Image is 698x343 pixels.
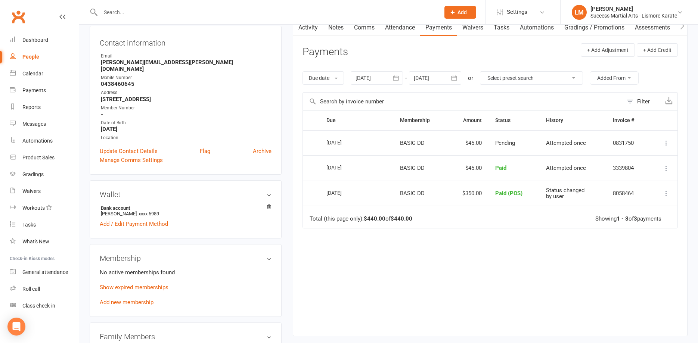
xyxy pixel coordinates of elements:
[101,111,272,118] strong: -
[634,215,637,222] strong: 3
[9,7,28,26] a: Clubworx
[364,215,385,222] strong: $440.00
[326,162,361,173] div: [DATE]
[22,171,44,177] div: Gradings
[400,165,425,171] span: BASIC DD
[100,36,272,47] h3: Contact information
[22,87,46,93] div: Payments
[10,65,79,82] a: Calendar
[590,71,639,85] button: Added From
[10,132,79,149] a: Automations
[326,187,361,199] div: [DATE]
[10,183,79,200] a: Waivers
[590,12,677,19] div: Success Martial Arts - Lismore Karate
[590,6,677,12] div: [PERSON_NAME]
[293,19,323,36] a: Activity
[606,181,649,206] td: 8058464
[546,187,584,200] span: Status changed by user
[559,19,630,36] a: Gradings / Promotions
[400,190,425,197] span: BASIC DD
[606,111,649,130] th: Invoice #
[101,119,272,127] div: Date of Birth
[101,53,272,60] div: Email
[10,116,79,132] a: Messages
[515,19,559,36] a: Automations
[457,9,467,15] span: Add
[320,111,393,130] th: Due
[100,156,163,165] a: Manage Comms Settings
[22,269,68,275] div: General attendance
[391,215,412,222] strong: $440.00
[310,216,412,222] div: Total (this page only): of
[447,111,488,130] th: Amount
[22,222,36,228] div: Tasks
[101,89,272,96] div: Address
[581,43,635,57] button: + Add Adjustment
[495,140,515,146] span: Pending
[22,138,53,144] div: Automations
[100,284,168,291] a: Show expired memberships
[393,111,447,130] th: Membership
[444,6,476,19] button: Add
[10,216,79,233] a: Tasks
[539,111,606,130] th: History
[380,19,420,36] a: Attendance
[101,134,272,141] div: Location
[22,104,41,110] div: Reports
[22,37,48,43] div: Dashboard
[200,147,210,156] a: Flag
[10,297,79,314] a: Class kiosk mode
[10,233,79,250] a: What's New
[303,93,623,110] input: Search by invoice number
[101,105,272,112] div: Member Number
[100,268,272,277] p: No active memberships found
[10,166,79,183] a: Gradings
[101,205,268,211] strong: Bank account
[100,333,272,341] h3: Family Members
[630,19,675,36] a: Assessments
[10,149,79,166] a: Product Sales
[100,219,168,228] a: Add / Edit Payment Method
[303,46,348,58] h3: Payments
[326,137,361,148] div: [DATE]
[495,165,506,171] span: Paid
[100,147,158,156] a: Update Contact Details
[420,19,457,36] a: Payments
[468,74,473,82] div: or
[457,19,488,36] a: Waivers
[623,93,660,110] button: Filter
[495,190,522,197] span: Paid (POS)
[546,140,586,146] span: Attempted once
[22,121,46,127] div: Messages
[10,281,79,297] a: Roll call
[22,71,43,77] div: Calendar
[447,130,488,156] td: $45.00
[546,165,586,171] span: Attempted once
[101,96,272,103] strong: [STREET_ADDRESS]
[488,19,515,36] a: Tasks
[323,19,349,36] a: Notes
[637,43,678,57] button: + Add Credit
[303,71,344,85] button: Due date
[10,99,79,116] a: Reports
[22,155,55,160] div: Product Sales
[101,74,272,81] div: Mobile Number
[507,4,527,21] span: Settings
[606,130,649,156] td: 0831750
[22,238,49,244] div: What's New
[101,126,272,132] strong: [DATE]
[572,5,587,20] div: LM
[637,97,650,106] div: Filter
[10,200,79,216] a: Workouts
[100,254,272,262] h3: Membership
[10,32,79,49] a: Dashboard
[10,264,79,281] a: General attendance kiosk mode
[100,299,153,306] a: Add new membership
[10,49,79,65] a: People
[447,181,488,206] td: $350.00
[400,140,425,146] span: BASIC DD
[349,19,380,36] a: Comms
[7,318,25,336] div: Open Intercom Messenger
[100,190,272,199] h3: Wallet
[10,82,79,99] a: Payments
